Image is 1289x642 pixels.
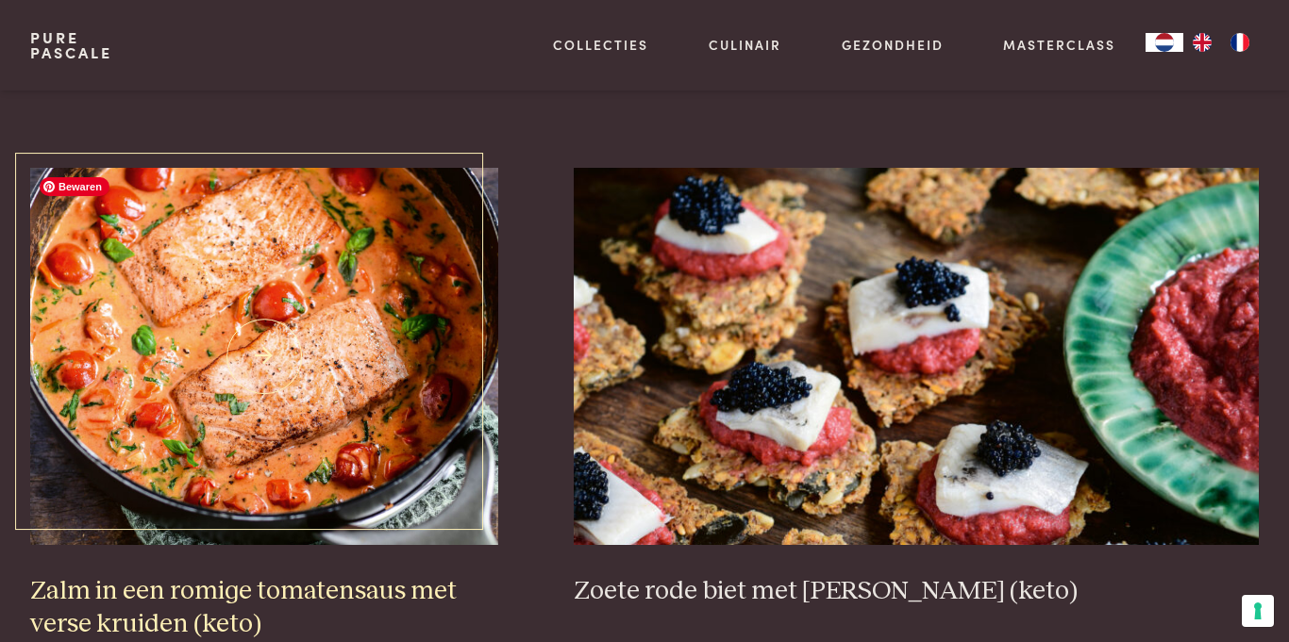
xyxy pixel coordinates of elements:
a: Zoete rode biet met zure haring (keto) Zoete rode biet met [PERSON_NAME] (keto) [574,168,1259,607]
img: Zoete rode biet met zure haring (keto) [574,168,1259,545]
a: EN [1183,33,1221,52]
a: Masterclass [1003,35,1115,55]
aside: Language selected: Nederlands [1146,33,1259,52]
img: Zalm in een romige tomatensaus met verse kruiden (keto) [30,168,498,545]
span: Bewaren [40,177,109,196]
a: NL [1146,33,1183,52]
a: Collecties [553,35,648,55]
ul: Language list [1183,33,1259,52]
a: Culinair [709,35,781,55]
a: PurePascale [30,30,112,60]
a: Gezondheid [842,35,944,55]
a: FR [1221,33,1259,52]
a: Zalm in een romige tomatensaus met verse kruiden (keto) Zalm in een romige tomatensaus met verse ... [30,168,498,640]
div: Language [1146,33,1183,52]
h3: Zalm in een romige tomatensaus met verse kruiden (keto) [30,575,498,640]
h3: Zoete rode biet met [PERSON_NAME] (keto) [574,575,1259,608]
button: Uw voorkeuren voor toestemming voor trackingtechnologieën [1242,595,1274,627]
